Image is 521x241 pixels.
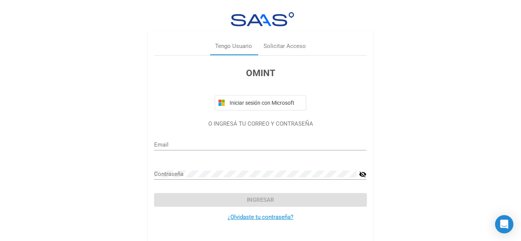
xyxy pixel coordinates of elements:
[228,214,293,220] a: ¿Olvidaste tu contraseña?
[215,42,252,51] div: Tengo Usuario
[228,100,303,106] span: Iniciar sesión con Microsoft
[495,215,513,233] div: Open Intercom Messenger
[154,193,367,207] button: Ingresar
[359,170,367,179] mat-icon: visibility_off
[154,120,367,128] p: O INGRESÁ TU CORREO Y CONTRASEÑA
[215,95,306,110] button: Iniciar sesión con Microsoft
[264,42,306,51] div: Solicitar Acceso
[154,66,367,80] h3: OMINT
[247,196,274,203] span: Ingresar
